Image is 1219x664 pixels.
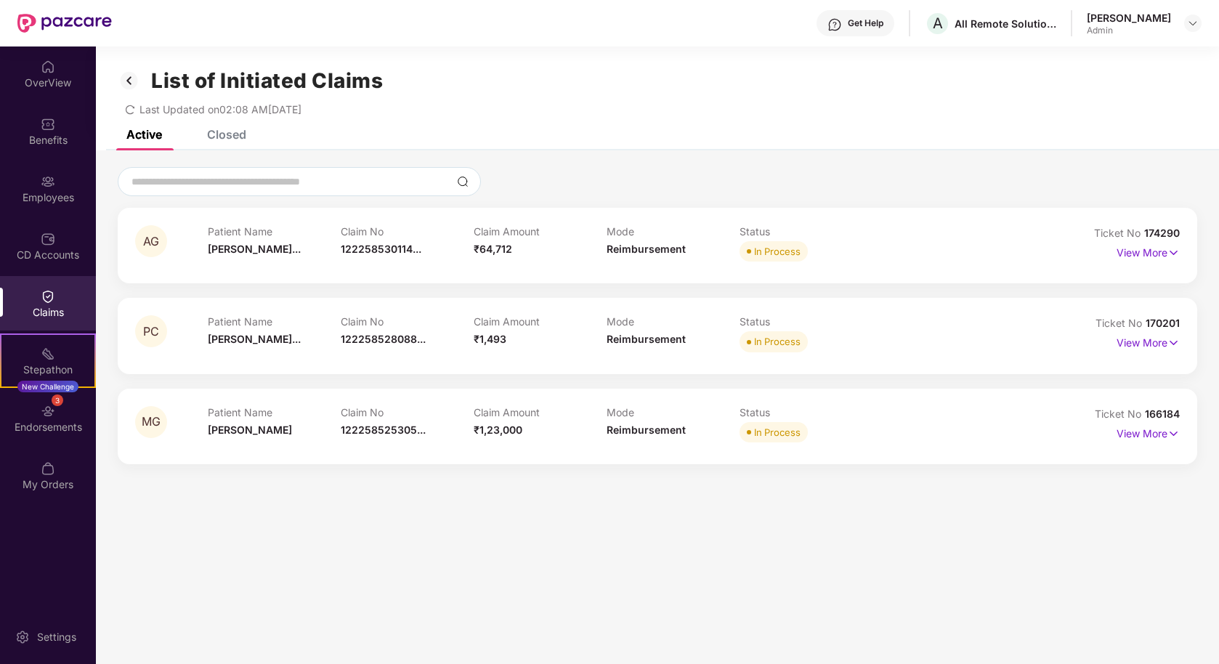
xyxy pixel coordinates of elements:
span: Reimbursement [607,243,686,255]
p: Claim Amount [474,406,607,418]
img: svg+xml;base64,PHN2ZyB4bWxucz0iaHR0cDovL3d3dy53My5vcmcvMjAwMC9zdmciIHdpZHRoPSIxNyIgaGVpZ2h0PSIxNy... [1167,245,1180,261]
div: Active [126,127,162,142]
span: 174290 [1144,227,1180,239]
span: 166184 [1145,408,1180,420]
span: [PERSON_NAME] [208,424,292,436]
span: 122258528088... [341,333,426,345]
span: Ticket No [1095,408,1145,420]
p: Claim Amount [474,225,607,238]
p: Claim Amount [474,315,607,328]
div: Admin [1087,25,1171,36]
span: MG [142,416,161,428]
div: In Process [754,425,801,440]
span: Reimbursement [607,333,686,345]
div: Stepathon [1,363,94,377]
span: [PERSON_NAME]... [208,243,301,255]
span: ₹1,23,000 [474,424,522,436]
span: Ticket No [1096,317,1146,329]
div: [PERSON_NAME] [1087,11,1171,25]
div: In Process [754,244,801,259]
span: 170201 [1146,317,1180,329]
img: New Pazcare Logo [17,14,112,33]
span: Last Updated on 02:08 AM[DATE] [139,103,301,116]
img: svg+xml;base64,PHN2ZyBpZD0iRW5kb3JzZW1lbnRzIiB4bWxucz0iaHR0cDovL3d3dy53My5vcmcvMjAwMC9zdmciIHdpZH... [41,404,55,418]
p: Status [740,406,872,418]
p: Claim No [341,315,474,328]
p: View More [1117,241,1180,261]
img: svg+xml;base64,PHN2ZyBpZD0iU2VhcmNoLTMyeDMyIiB4bWxucz0iaHR0cDovL3d3dy53My5vcmcvMjAwMC9zdmciIHdpZH... [457,176,469,187]
img: svg+xml;base64,PHN2ZyBpZD0iQ0RfQWNjb3VudHMiIGRhdGEtbmFtZT0iQ0QgQWNjb3VudHMiIHhtbG5zPSJodHRwOi8vd3... [41,232,55,246]
span: redo [125,103,135,116]
img: svg+xml;base64,PHN2ZyBpZD0iRW1wbG95ZWVzIiB4bWxucz0iaHR0cDovL3d3dy53My5vcmcvMjAwMC9zdmciIHdpZHRoPS... [41,174,55,189]
img: svg+xml;base64,PHN2ZyBpZD0iU2V0dGluZy0yMHgyMCIgeG1sbnM9Imh0dHA6Ly93d3cudzMub3JnLzIwMDAvc3ZnIiB3aW... [15,630,30,644]
div: Closed [207,127,246,142]
div: Get Help [848,17,883,29]
h1: List of Initiated Claims [151,68,383,93]
div: In Process [754,334,801,349]
p: Mode [607,315,740,328]
span: ₹64,712 [474,243,512,255]
p: Mode [607,225,740,238]
p: Claim No [341,225,474,238]
span: 122258530114... [341,243,421,255]
img: svg+xml;base64,PHN2ZyBpZD0iRHJvcGRvd24tMzJ4MzIiIHhtbG5zPSJodHRwOi8vd3d3LnczLm9yZy8yMDAwL3N2ZyIgd2... [1187,17,1199,29]
p: View More [1117,422,1180,442]
img: svg+xml;base64,PHN2ZyBpZD0iSG9tZSIgeG1sbnM9Imh0dHA6Ly93d3cudzMub3JnLzIwMDAvc3ZnIiB3aWR0aD0iMjAiIG... [41,60,55,74]
span: Ticket No [1094,227,1144,239]
span: [PERSON_NAME]... [208,333,301,345]
div: New Challenge [17,381,78,392]
p: Patient Name [208,315,341,328]
img: svg+xml;base64,PHN2ZyBpZD0iTXlfT3JkZXJzIiBkYXRhLW5hbWU9Ik15IE9yZGVycyIgeG1sbnM9Imh0dHA6Ly93d3cudz... [41,461,55,476]
p: View More [1117,331,1180,351]
span: Reimbursement [607,424,686,436]
img: svg+xml;base64,PHN2ZyB4bWxucz0iaHR0cDovL3d3dy53My5vcmcvMjAwMC9zdmciIHdpZHRoPSIxNyIgaGVpZ2h0PSIxNy... [1167,335,1180,351]
div: All Remote Solutions Private Limited [955,17,1056,31]
div: Settings [33,630,81,644]
span: 122258525305... [341,424,426,436]
p: Patient Name [208,225,341,238]
img: svg+xml;base64,PHN2ZyB3aWR0aD0iMzIiIGhlaWdodD0iMzIiIHZpZXdCb3g9IjAgMCAzMiAzMiIgZmlsbD0ibm9uZSIgeG... [118,68,141,93]
p: Patient Name [208,406,341,418]
span: ₹1,493 [474,333,506,345]
img: svg+xml;base64,PHN2ZyB4bWxucz0iaHR0cDovL3d3dy53My5vcmcvMjAwMC9zdmciIHdpZHRoPSIyMSIgaGVpZ2h0PSIyMC... [41,347,55,361]
span: A [933,15,943,32]
span: PC [143,325,159,338]
p: Mode [607,406,740,418]
img: svg+xml;base64,PHN2ZyBpZD0iQmVuZWZpdHMiIHhtbG5zPSJodHRwOi8vd3d3LnczLm9yZy8yMDAwL3N2ZyIgd2lkdGg9Ij... [41,117,55,131]
img: svg+xml;base64,PHN2ZyB4bWxucz0iaHR0cDovL3d3dy53My5vcmcvMjAwMC9zdmciIHdpZHRoPSIxNyIgaGVpZ2h0PSIxNy... [1167,426,1180,442]
img: svg+xml;base64,PHN2ZyBpZD0iSGVscC0zMngzMiIgeG1sbnM9Imh0dHA6Ly93d3cudzMub3JnLzIwMDAvc3ZnIiB3aWR0aD... [827,17,842,32]
p: Status [740,225,872,238]
img: svg+xml;base64,PHN2ZyBpZD0iQ2xhaW0iIHhtbG5zPSJodHRwOi8vd3d3LnczLm9yZy8yMDAwL3N2ZyIgd2lkdGg9IjIwIi... [41,289,55,304]
p: Status [740,315,872,328]
span: AG [143,235,159,248]
div: 3 [52,394,63,406]
p: Claim No [341,406,474,418]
